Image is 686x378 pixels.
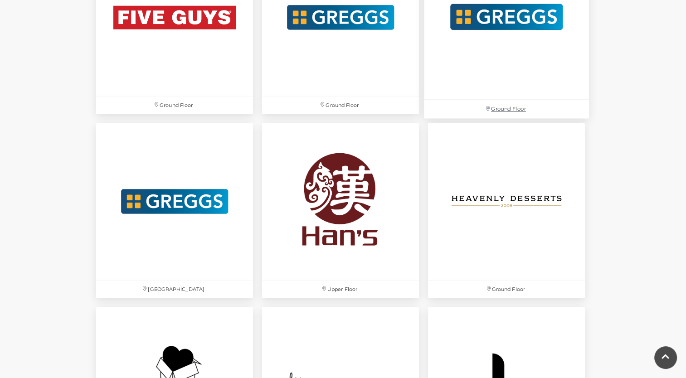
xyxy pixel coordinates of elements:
a: Ground Floor [423,119,589,303]
a: Upper Floor [258,119,423,303]
p: Upper Floor [262,281,419,298]
p: Ground Floor [428,281,585,298]
a: [GEOGRAPHIC_DATA] [92,119,258,303]
p: Ground Floor [96,97,253,114]
p: Ground Floor [262,97,419,114]
p: [GEOGRAPHIC_DATA] [96,281,253,298]
p: Ground Floor [424,100,589,119]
